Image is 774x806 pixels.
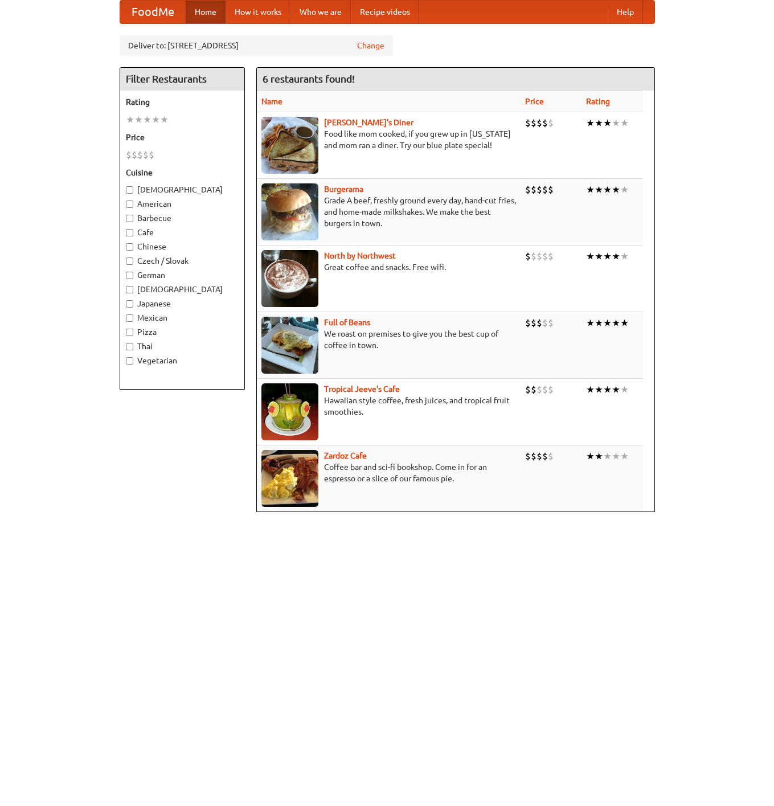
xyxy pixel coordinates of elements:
[612,383,620,396] li: ★
[586,383,595,396] li: ★
[261,395,516,418] p: Hawaiian style coffee, fresh juices, and tropical fruit smoothies.
[324,318,370,327] b: Full of Beans
[126,272,133,279] input: German
[620,317,629,329] li: ★
[120,68,244,91] h4: Filter Restaurants
[537,450,542,463] li: $
[261,461,516,484] p: Coffee bar and sci-fi bookshop. Come in for an espresso or a slice of our famous pie.
[134,113,143,126] li: ★
[261,328,516,351] p: We roast on premises to give you the best cup of coffee in town.
[586,117,595,129] li: ★
[620,383,629,396] li: ★
[548,117,554,129] li: $
[531,450,537,463] li: $
[603,250,612,263] li: ★
[612,117,620,129] li: ★
[126,329,133,336] input: Pizza
[586,97,610,106] a: Rating
[603,450,612,463] li: ★
[542,183,548,196] li: $
[261,195,516,229] p: Grade A beef, freshly ground every day, hand-cut fries, and home-made milkshakes. We make the bes...
[126,132,239,143] h5: Price
[126,184,239,195] label: [DEMOGRAPHIC_DATA]
[126,298,239,309] label: Japanese
[151,113,160,126] li: ★
[531,117,537,129] li: $
[586,183,595,196] li: ★
[261,450,318,507] img: zardoz.jpg
[586,450,595,463] li: ★
[531,317,537,329] li: $
[525,117,531,129] li: $
[542,450,548,463] li: $
[620,117,629,129] li: ★
[595,117,603,129] li: ★
[537,183,542,196] li: $
[324,451,367,460] a: Zardoz Cafe
[126,343,133,350] input: Thai
[603,383,612,396] li: ★
[542,117,548,129] li: $
[126,167,239,178] h5: Cuisine
[126,341,239,352] label: Thai
[586,250,595,263] li: ★
[126,255,239,267] label: Czech / Slovak
[324,118,413,127] b: [PERSON_NAME]'s Diner
[620,183,629,196] li: ★
[595,317,603,329] li: ★
[595,250,603,263] li: ★
[525,250,531,263] li: $
[160,113,169,126] li: ★
[261,317,318,374] img: beans.jpg
[603,117,612,129] li: ★
[120,35,393,56] div: Deliver to: [STREET_ADDRESS]
[261,383,318,440] img: jeeves.jpg
[525,450,531,463] li: $
[531,250,537,263] li: $
[324,384,400,394] a: Tropical Jeeve's Cafe
[261,183,318,240] img: burgerama.jpg
[226,1,290,23] a: How it works
[126,357,133,365] input: Vegetarian
[126,229,133,236] input: Cafe
[126,241,239,252] label: Chinese
[186,1,226,23] a: Home
[612,250,620,263] li: ★
[595,383,603,396] li: ★
[531,383,537,396] li: $
[126,312,239,324] label: Mexican
[537,383,542,396] li: $
[537,250,542,263] li: $
[126,212,239,224] label: Barbecue
[525,183,531,196] li: $
[126,284,239,295] label: [DEMOGRAPHIC_DATA]
[608,1,643,23] a: Help
[595,450,603,463] li: ★
[261,128,516,151] p: Food like mom cooked, if you grew up in [US_STATE] and mom ran a diner. Try our blue plate special!
[612,450,620,463] li: ★
[126,149,132,161] li: $
[548,250,554,263] li: $
[525,317,531,329] li: $
[126,286,133,293] input: [DEMOGRAPHIC_DATA]
[143,113,151,126] li: ★
[143,149,149,161] li: $
[126,300,133,308] input: Japanese
[324,185,363,194] b: Burgerama
[542,383,548,396] li: $
[542,250,548,263] li: $
[548,317,554,329] li: $
[603,183,612,196] li: ★
[126,314,133,322] input: Mexican
[537,117,542,129] li: $
[126,326,239,338] label: Pizza
[586,317,595,329] li: ★
[603,317,612,329] li: ★
[542,317,548,329] li: $
[537,317,542,329] li: $
[126,186,133,194] input: [DEMOGRAPHIC_DATA]
[120,1,186,23] a: FoodMe
[261,250,318,307] img: north.jpg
